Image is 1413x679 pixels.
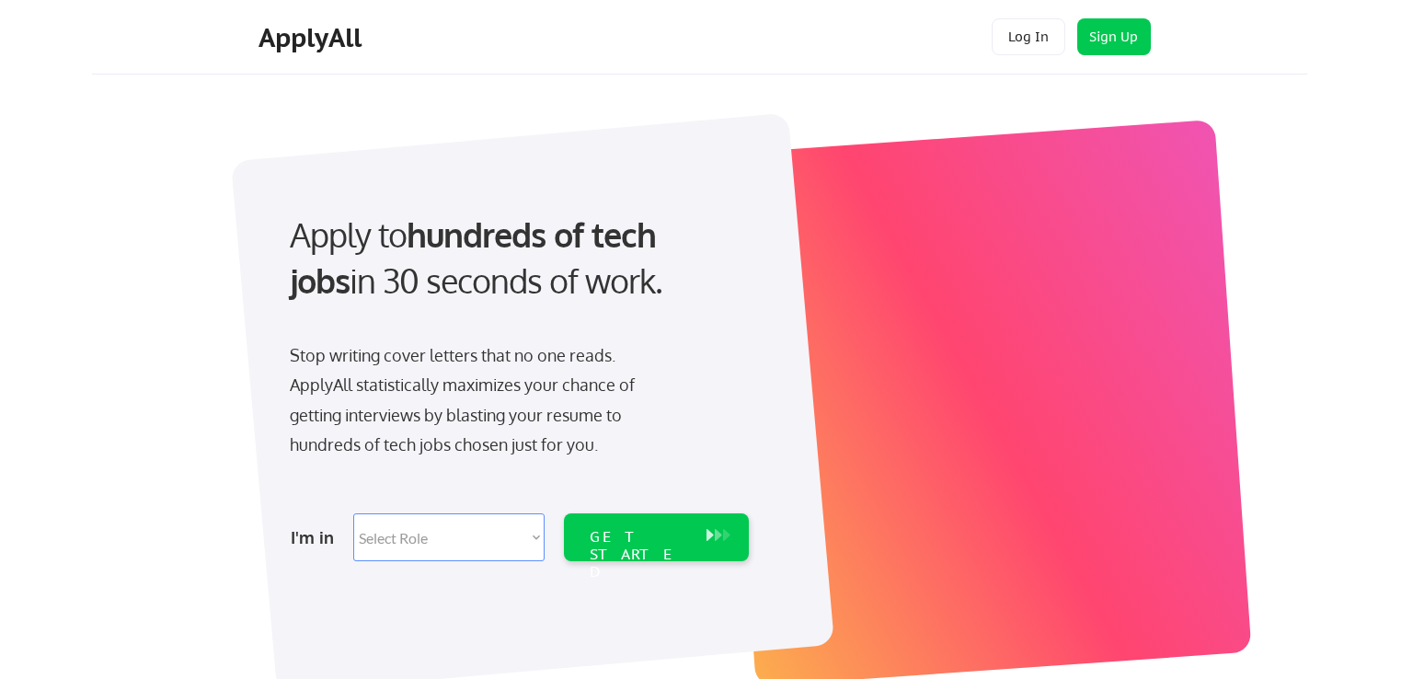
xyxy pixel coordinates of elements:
[590,528,688,581] div: GET STARTED
[290,213,664,301] strong: hundreds of tech jobs
[258,22,367,53] div: ApplyAll
[290,340,668,460] div: Stop writing cover letters that no one reads. ApplyAll statistically maximizes your chance of get...
[992,18,1065,55] button: Log In
[1077,18,1151,55] button: Sign Up
[290,212,741,305] div: Apply to in 30 seconds of work.
[291,523,342,552] div: I'm in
